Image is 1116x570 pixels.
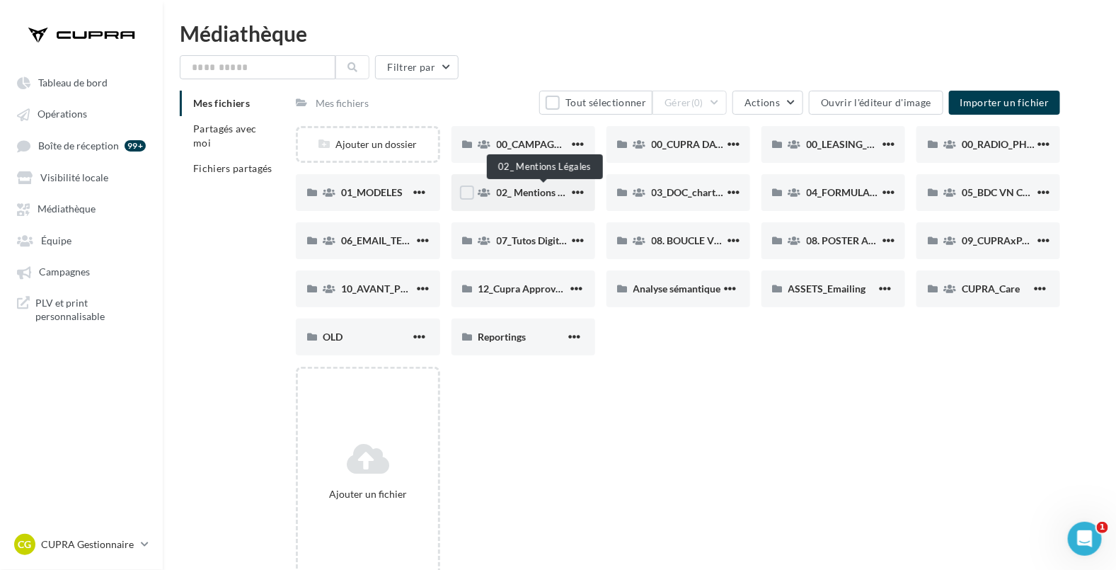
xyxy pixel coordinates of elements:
span: Actions [744,96,780,108]
span: Opérations [38,108,87,120]
span: Reportings [478,331,527,343]
button: Importer un fichier [949,91,1061,115]
div: 99+ [125,140,146,152]
span: Équipe [41,234,71,246]
a: CG CUPRA Gestionnaire [11,531,151,558]
span: 00_CUPRA DAYS (JPO) [652,138,754,150]
span: 01_MODELES [341,186,403,198]
span: Visibilité locale [40,171,108,183]
span: CUPRA_Care [962,283,1020,295]
span: 07_Tutos Digitaleo [497,234,578,246]
a: Visibilité locale [8,164,154,190]
span: 06_EMAIL_TEMPLATE HTML CUPRA [341,234,505,246]
span: 02_ Mentions Légales [497,186,590,198]
div: Ajouter un fichier [304,487,432,501]
span: Analyse sémantique [633,283,721,295]
a: Boîte de réception 99+ [8,132,154,159]
span: 05_BDC VN CUPRA [962,186,1049,198]
span: PLV et print personnalisable [35,296,146,324]
span: CG [18,537,32,552]
div: Mes fichiers [316,96,369,110]
span: 00_CAMPAGNE_SEPTEMBRE [497,138,629,150]
iframe: Intercom live chat [1068,522,1102,556]
span: 12_Cupra Approved_OCCASIONS_GARANTIES [478,283,688,295]
span: 1 [1097,522,1108,533]
span: Partagés avec moi [193,122,257,149]
span: 08. BOUCLE VIDEO ECRAN SHOWROOM [652,234,839,246]
span: (0) [691,97,703,108]
button: Tout sélectionner [539,91,652,115]
button: Filtrer par [375,55,459,79]
span: 04_FORMULAIRE DES DEMANDES CRÉATIVES [807,186,1017,198]
span: Mes fichiers [193,97,250,109]
span: Campagnes [39,266,90,278]
span: Médiathèque [38,203,96,215]
button: Actions [732,91,803,115]
span: 00_LEASING_SOCIAL_ÉLECTRIQUE [807,138,965,150]
span: Boîte de réception [38,139,119,152]
span: Tableau de bord [38,76,108,89]
span: ASSETS_Emailing [788,283,866,295]
div: Médiathèque [180,23,1099,44]
div: Ajouter un dossier [298,137,437,152]
p: CUPRA Gestionnaire [41,537,135,552]
span: 03_DOC_charte graphique et GUIDELINES [652,186,837,198]
span: OLD [323,331,343,343]
button: Ouvrir l'éditeur d'image [809,91,943,115]
a: Tableau de bord [8,69,154,95]
span: 00_RADIO_PHEV [962,138,1040,150]
span: 10_AVANT_PREMIÈRES_CUPRA (VENTES PRIVEES) [341,283,573,295]
a: Campagnes [8,258,154,284]
a: Équipe [8,227,154,253]
span: Importer un fichier [960,96,1049,108]
button: Gérer(0) [652,91,727,115]
span: 09_CUPRAxPADEL [962,234,1047,246]
span: Fichiers partagés [193,162,272,174]
a: Opérations [8,101,154,126]
a: Médiathèque [8,195,154,221]
span: 08. POSTER ADEME [807,234,897,246]
a: PLV et print personnalisable [8,290,154,329]
div: 02_ Mentions Légales [487,154,603,179]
